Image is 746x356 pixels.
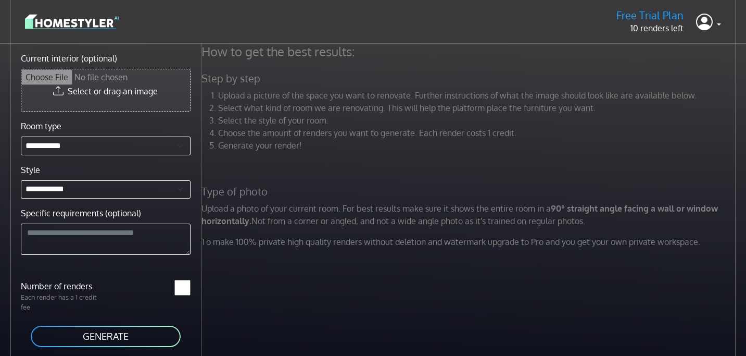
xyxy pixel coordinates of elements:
[195,236,744,248] p: To make 100% private high quality renders without deletion and watermark upgrade to Pro and you g...
[21,120,61,132] label: Room type
[195,44,744,59] h4: How to get the best results:
[616,9,684,22] h5: Free Trial Plan
[195,72,744,85] h5: Step by step
[30,325,182,348] button: GENERATE
[195,185,744,198] h5: Type of photo
[218,127,738,139] li: Choose the amount of renders you want to generate. Each render costs 1 credit.
[218,114,738,127] li: Select the style of your room.
[21,164,40,176] label: Style
[201,203,718,226] strong: 90° straight angle facing a wall or window horizontally.
[15,280,106,292] label: Number of renders
[15,292,106,312] p: Each render has a 1 credit fee
[21,52,117,65] label: Current interior (optional)
[25,13,119,31] img: logo-3de290ba35641baa71223ecac5eacb59cb85b4c7fdf211dc9aaecaaee71ea2f8.svg
[195,202,744,227] p: Upload a photo of your current room. For best results make sure it shows the entire room in a Not...
[218,139,738,152] li: Generate your render!
[616,22,684,34] p: 10 renders left
[21,207,141,219] label: Specific requirements (optional)
[218,102,738,114] li: Select what kind of room we are renovating. This will help the platform place the furniture you w...
[218,89,738,102] li: Upload a picture of the space you want to renovate. Further instructions of what the image should...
